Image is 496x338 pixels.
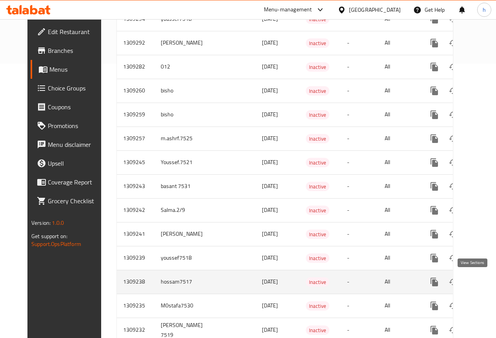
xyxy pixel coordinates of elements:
[341,198,378,222] td: -
[117,270,154,294] td: 1309238
[262,109,278,119] span: [DATE]
[154,127,213,150] td: m.ashrf.7525
[341,246,378,270] td: -
[154,150,213,174] td: Youssef.7521
[154,222,213,246] td: [PERSON_NAME]
[154,103,213,127] td: bisho
[262,205,278,215] span: [DATE]
[425,225,444,244] button: more
[262,300,278,311] span: [DATE]
[444,296,463,315] button: Change Status
[117,246,154,270] td: 1309239
[425,296,444,315] button: more
[341,103,378,127] td: -
[444,81,463,100] button: Change Status
[341,270,378,294] td: -
[117,31,154,55] td: 1309292
[154,270,213,294] td: hossam7517
[306,253,329,263] div: Inactive
[262,38,278,48] span: [DATE]
[378,79,419,103] td: All
[49,65,104,74] span: Menus
[444,129,463,148] button: Change Status
[425,249,444,268] button: more
[444,225,463,244] button: Change Status
[48,27,104,36] span: Edit Restaurant
[262,133,278,143] span: [DATE]
[306,158,329,167] div: Inactive
[154,79,213,103] td: bisho
[425,201,444,220] button: more
[262,157,278,167] span: [DATE]
[425,34,444,52] button: more
[425,177,444,196] button: more
[378,246,419,270] td: All
[306,206,329,215] span: Inactive
[117,79,154,103] td: 1309260
[31,154,110,173] a: Upsell
[31,41,110,60] a: Branches
[31,22,110,41] a: Edit Restaurant
[31,231,67,241] span: Get support on:
[378,31,419,55] td: All
[262,85,278,96] span: [DATE]
[262,253,278,263] span: [DATE]
[154,174,213,198] td: basant 7531
[48,46,104,55] span: Branches
[378,294,419,318] td: All
[48,159,104,168] span: Upsell
[306,110,329,119] div: Inactive
[306,278,329,287] span: Inactive
[341,222,378,246] td: -
[378,222,419,246] td: All
[306,325,329,335] div: Inactive
[306,63,329,72] span: Inactive
[306,230,329,239] div: Inactive
[117,103,154,127] td: 1309259
[31,135,110,154] a: Menu disclaimer
[378,270,419,294] td: All
[306,110,329,119] span: Inactive
[306,62,329,72] div: Inactive
[154,31,213,55] td: [PERSON_NAME]
[444,34,463,52] button: Change Status
[378,198,419,222] td: All
[378,103,419,127] td: All
[52,218,64,228] span: 1.0.0
[444,153,463,172] button: Change Status
[306,86,329,96] div: Inactive
[154,198,213,222] td: Salma.2/9
[378,127,419,150] td: All
[341,79,378,103] td: -
[117,174,154,198] td: 1309243
[378,174,419,198] td: All
[31,98,110,116] a: Coupons
[264,5,312,14] div: Menu-management
[117,222,154,246] td: 1309241
[48,83,104,93] span: Choice Groups
[262,325,278,335] span: [DATE]
[117,198,154,222] td: 1309242
[444,58,463,76] button: Change Status
[483,5,486,14] span: h
[425,105,444,124] button: more
[306,134,329,143] span: Inactive
[31,173,110,192] a: Coverage Report
[341,127,378,150] td: -
[262,61,278,72] span: [DATE]
[425,129,444,148] button: more
[31,239,81,249] a: Support.OpsPlatform
[306,302,329,311] span: Inactive
[341,55,378,79] td: -
[306,301,329,311] div: Inactive
[117,55,154,79] td: 1309282
[341,150,378,174] td: -
[444,105,463,124] button: Change Status
[117,294,154,318] td: 1309235
[154,294,213,318] td: M0stafa7530
[306,38,329,48] div: Inactive
[444,249,463,268] button: Change Status
[306,182,329,191] span: Inactive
